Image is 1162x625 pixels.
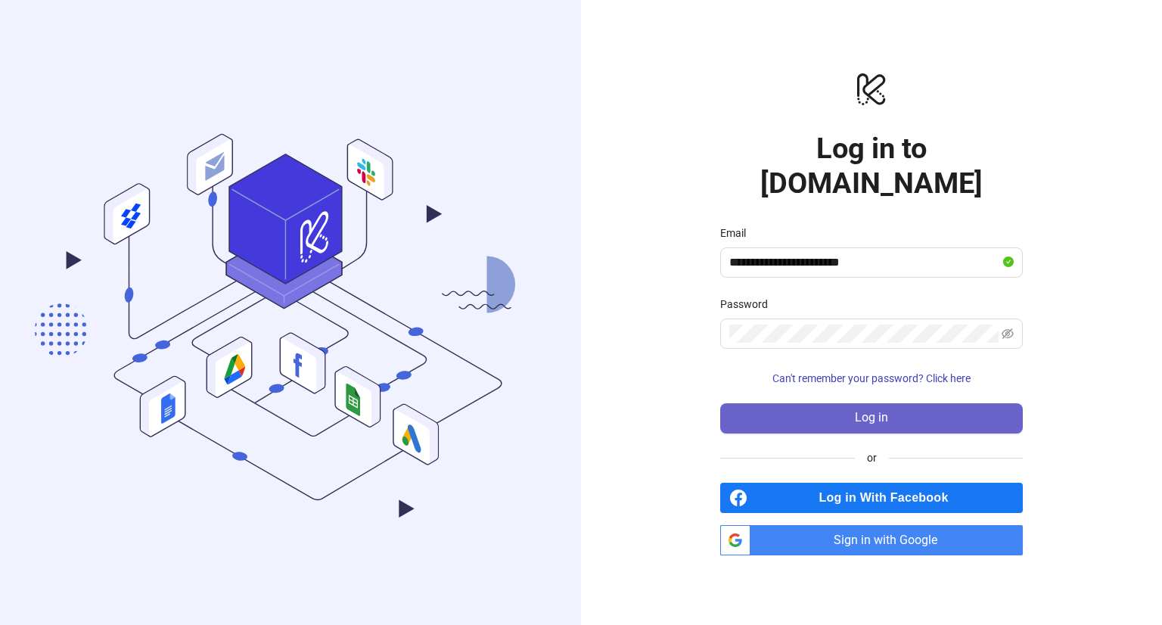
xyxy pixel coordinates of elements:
input: Password [729,325,999,343]
span: Log in [855,411,888,424]
button: Can't remember your password? Click here [720,367,1023,391]
span: Sign in with Google [757,525,1023,555]
span: Log in With Facebook [753,483,1023,513]
h1: Log in to [DOMAIN_NAME] [720,131,1023,201]
span: Can't remember your password? Click here [772,372,971,384]
span: or [855,449,889,466]
a: Sign in with Google [720,525,1023,555]
a: Log in With Facebook [720,483,1023,513]
label: Password [720,296,778,312]
label: Email [720,225,756,241]
button: Log in [720,403,1023,434]
span: eye-invisible [1002,328,1014,340]
input: Email [729,253,1000,272]
a: Can't remember your password? Click here [720,372,1023,384]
